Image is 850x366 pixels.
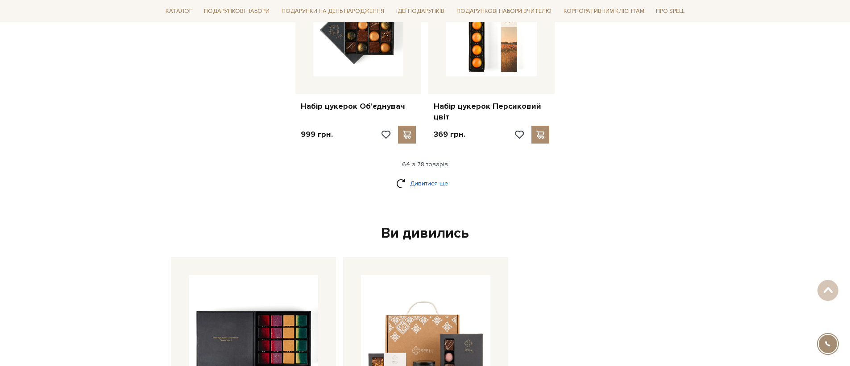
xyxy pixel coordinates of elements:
a: Подарункові набори Вчителю [453,4,555,19]
p: 369 грн. [434,129,465,140]
div: Ви дивились [167,224,683,243]
a: Набір цукерок Об'єднувач [301,101,416,111]
a: Дивитися ще [396,176,454,191]
a: Подарункові набори [200,4,273,18]
a: Корпоративним клієнтам [560,4,648,18]
a: Набір цукерок Персиковий цвіт [434,101,549,122]
a: Ідеї подарунків [393,4,448,18]
a: Про Spell [652,4,688,18]
a: Каталог [162,4,196,18]
p: 999 грн. [301,129,333,140]
a: Подарунки на День народження [278,4,388,18]
div: 64 з 78 товарів [158,160,692,169]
